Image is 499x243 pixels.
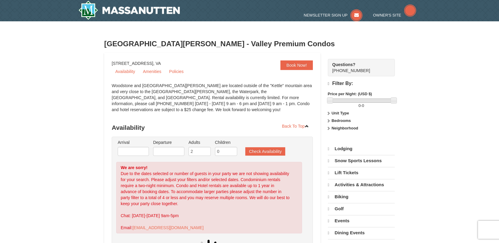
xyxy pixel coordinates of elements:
label: Children [215,139,237,145]
a: Lift Tickets [328,167,395,178]
label: Departure [153,139,184,145]
a: Amenities [139,67,165,76]
a: Massanutten Resort [78,1,180,20]
a: [EMAIL_ADDRESS][DOMAIN_NAME] [132,225,204,230]
a: Availability [112,67,139,76]
strong: Bedrooms [331,118,351,123]
strong: Unit Type [331,111,349,115]
strong: Price per Night: (USD $) [328,92,372,96]
a: Book Now! [280,60,313,70]
a: Activities & Attractions [328,179,395,190]
a: Lodging [328,143,395,154]
a: Golf [328,203,395,214]
span: [PHONE_NUMBER] [332,62,384,73]
h4: Filter By: [328,81,395,87]
a: Owner's Site [373,13,416,17]
strong: We are sorry! [121,165,147,170]
a: Policies [165,67,187,76]
span: 0 [358,103,361,108]
span: Newsletter Sign Up [304,13,348,17]
h3: [GEOGRAPHIC_DATA][PERSON_NAME] - Valley Premium Condos [104,38,395,50]
a: Events [328,215,395,226]
a: Biking [328,191,395,202]
div: Woodstone and [GEOGRAPHIC_DATA][PERSON_NAME] are located outside of the "Kettle" mountain area an... [112,83,313,119]
div: Due to the dates selected or number of guests in your party we are not showing availability for y... [116,162,302,233]
a: Dining Events [328,227,395,238]
label: - [328,103,395,109]
strong: Neighborhood [331,126,358,130]
img: Massanutten Resort Logo [78,1,180,20]
button: Check Availability [245,147,285,156]
a: Snow Sports Lessons [328,155,395,166]
a: Newsletter Sign Up [304,13,363,17]
span: 0 [362,103,364,108]
h3: Availability [112,122,313,134]
strong: Questions? [332,62,355,67]
span: Owner's Site [373,13,401,17]
label: Arrival [118,139,149,145]
label: Adults [189,139,211,145]
a: Back To Top [278,122,313,131]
